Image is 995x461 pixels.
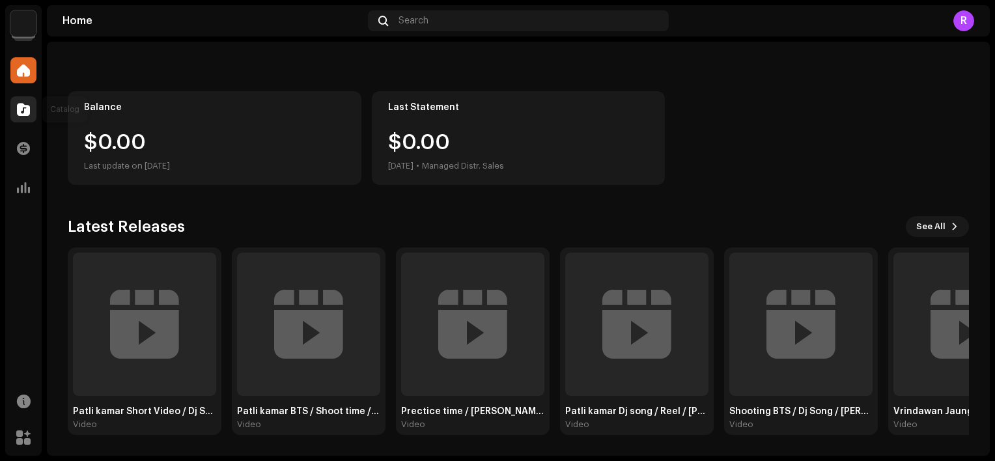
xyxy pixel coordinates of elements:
[416,158,419,174] div: •
[237,419,261,430] div: Video
[422,158,504,174] div: Managed Distr. Sales
[729,406,873,417] div: Shooting BTS / Dj Song / [PERSON_NAME] / [PERSON_NAME] #haryanvisong #manishasaini #viralsong
[729,419,753,430] div: Video
[565,419,589,430] div: Video
[372,91,666,185] re-o-card-value: Last Statement
[401,406,544,417] div: Prectice time / [PERSON_NAME] Song / Shooting time / [PERSON_NAME] #manishasaini #haryanvisong #d...
[84,102,345,113] div: Balance
[399,16,428,26] span: Search
[68,91,361,185] re-o-card-value: Balance
[565,406,708,417] div: Patli kamar Dj song / Reel / [PERSON_NAME] #haryanvisong #djsong #dance
[237,406,380,417] div: Patli kamar BTS / Shoot time / [PERSON_NAME] #haryanvisong #folksong #djsong
[68,216,185,237] h3: Latest Releases
[63,16,363,26] div: Home
[73,406,216,417] div: Patli kamar Short Video / Dj Song / [PERSON_NAME] #haryanvisong #folksong #viralsong
[916,214,946,240] span: See All
[953,10,974,31] div: R
[893,419,918,430] div: Video
[388,102,649,113] div: Last Statement
[84,158,345,174] div: Last update on [DATE]
[10,10,36,36] img: a6437e74-8c8e-4f74-a1ce-131745af0155
[401,419,425,430] div: Video
[906,216,969,237] button: See All
[388,158,413,174] div: [DATE]
[73,419,97,430] div: Video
